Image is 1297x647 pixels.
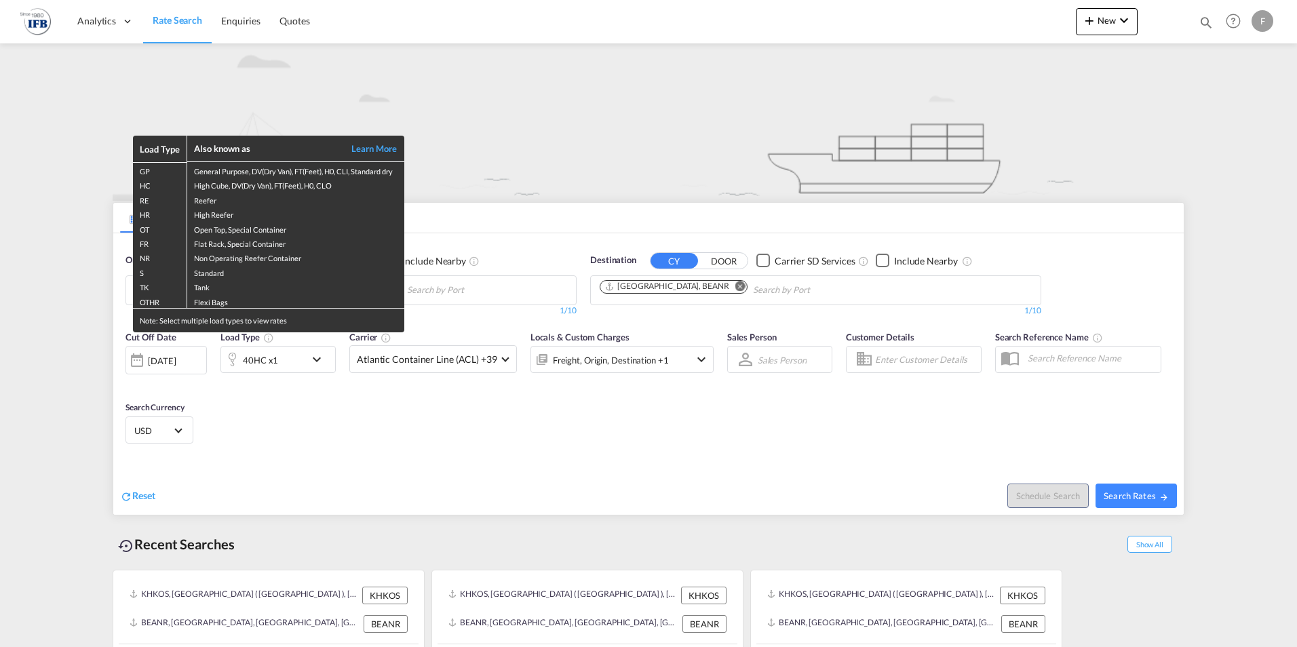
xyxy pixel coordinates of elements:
td: RE [133,192,187,206]
div: Note: Select multiple load types to view rates [133,309,404,332]
div: Also known as [194,142,336,155]
td: OT [133,221,187,235]
th: Load Type [133,136,187,162]
td: NR [133,250,187,264]
td: Standard [187,264,404,279]
td: FR [133,235,187,250]
td: Non Operating Reefer Container [187,250,404,264]
td: Tank [187,279,404,293]
td: OTHR [133,294,187,309]
a: Learn More [336,142,398,155]
td: Flat Rack, Special Container [187,235,404,250]
td: GP [133,162,187,177]
td: HC [133,177,187,191]
td: High Reefer [187,206,404,220]
td: S [133,264,187,279]
td: TK [133,279,187,293]
td: Reefer [187,192,404,206]
td: HR [133,206,187,220]
td: Flexi Bags [187,294,404,309]
td: High Cube, DV(Dry Van), FT(Feet), H0, CLO [187,177,404,191]
td: Open Top, Special Container [187,221,404,235]
td: General Purpose, DV(Dry Van), FT(Feet), H0, CLI, Standard dry [187,162,404,177]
